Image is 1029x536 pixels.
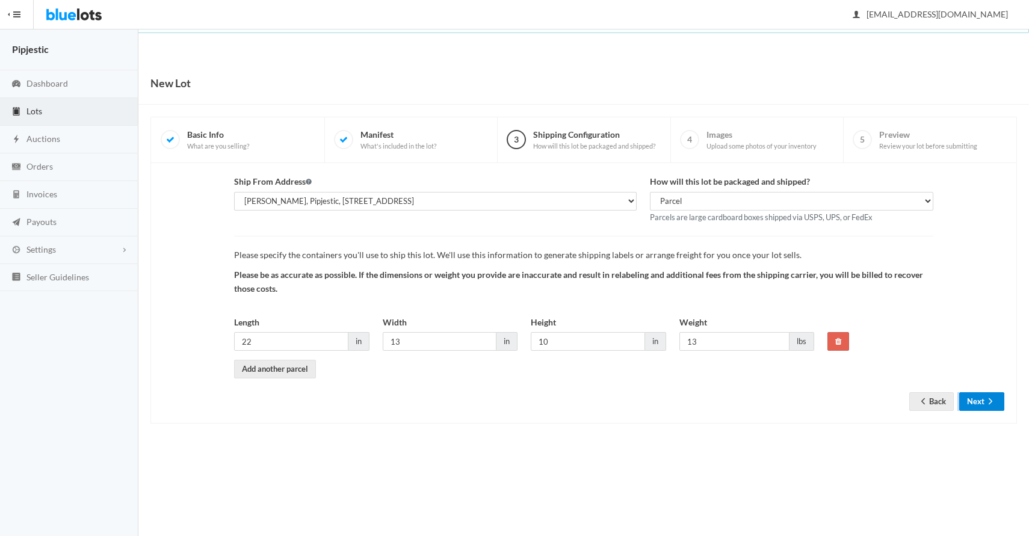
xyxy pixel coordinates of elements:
span: Review your lot before submitting [879,142,977,150]
ion-icon: clipboard [10,106,22,118]
ion-icon: cog [10,245,22,256]
span: Auctions [26,134,60,144]
span: [EMAIL_ADDRESS][DOMAIN_NAME] [853,9,1008,19]
span: 4 [680,130,699,149]
span: Basic Info [187,129,249,150]
span: Manifest [360,129,436,150]
span: 5 [853,130,872,149]
ion-icon: flash [10,134,22,146]
span: What are you selling? [187,142,249,150]
p: Please specify the containers you'll use to ship this lot. We'll use this information to generate... [234,248,933,262]
label: How will this lot be packaged and shipped? [650,175,810,189]
button: Nextarrow forward [959,392,1004,411]
label: Weight [679,316,707,330]
ion-icon: person [850,10,862,21]
span: Seller Guidelines [26,272,89,282]
span: Settings [26,244,56,254]
ion-icon: speedometer [10,79,22,90]
span: Lots [26,106,42,116]
label: Length [234,316,259,330]
span: lbs [790,332,814,351]
span: How will this lot be packaged and shipped? [533,142,655,150]
h1: New Lot [150,74,191,92]
span: in [496,332,518,351]
small: Parcels are large cardboard boxes shipped via USPS, UPS, or FedEx [650,212,872,222]
label: Width [383,316,407,330]
strong: Pipjestic [12,43,49,55]
ion-icon: list box [10,272,22,283]
ion-icon: paper plane [10,217,22,229]
ion-icon: arrow forward [984,396,997,408]
a: Add another parcel [234,360,316,378]
span: Preview [879,129,977,150]
ion-icon: arrow back [917,396,929,408]
span: Orders [26,161,53,171]
span: Invoices [26,189,57,199]
span: in [348,332,369,351]
span: Payouts [26,217,57,227]
span: Upload some photos of your inventory [706,142,817,150]
label: Ship From Address [234,175,312,189]
strong: Please be as accurate as possible. If the dimensions or weight you provide are inaccurate and res... [234,270,923,294]
ion-icon: calculator [10,189,22,201]
span: What's included in the lot? [360,142,436,150]
ion-icon: cash [10,162,22,173]
span: Images [706,129,817,150]
span: 3 [507,130,526,149]
span: Shipping Configuration [533,129,655,150]
span: in [645,332,666,351]
label: Height [531,316,556,330]
a: arrow backBack [909,392,954,411]
span: Dashboard [26,78,68,88]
